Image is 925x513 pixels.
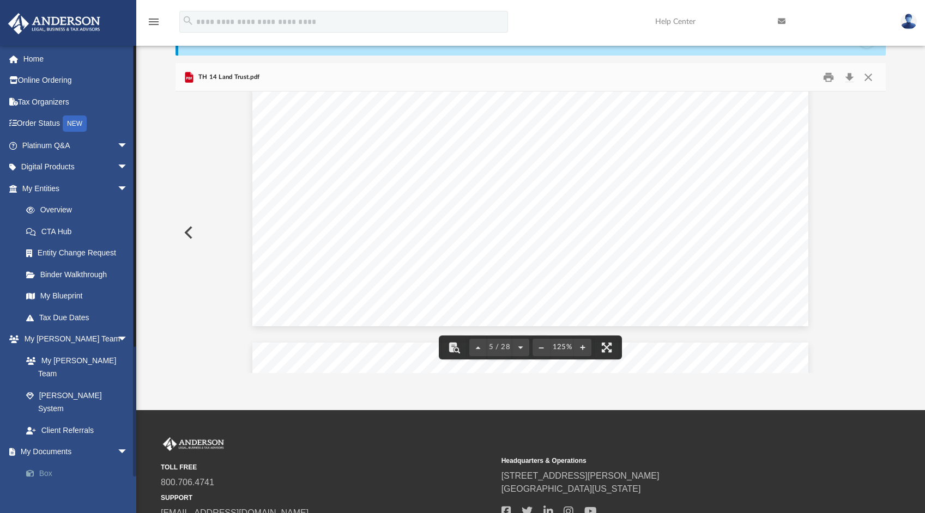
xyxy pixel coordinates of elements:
[8,70,144,91] a: Online Ordering
[15,264,144,285] a: Binder Walkthrough
[487,335,512,359] button: 5 / 28
[117,156,139,179] span: arrow_drop_down
[63,115,87,132] div: NEW
[541,160,619,169] span: close in your name.
[8,113,144,135] a: Order StatusNEW
[501,456,835,466] small: Headquarters & Operations
[182,15,194,27] i: search
[533,335,550,359] button: Zoom out
[15,350,134,384] a: My [PERSON_NAME] Team
[541,148,739,158] span: you to refinance in this Land Trust, you should
[541,114,739,124] span: out refi after closing, you should consult with
[161,493,494,503] small: SUPPORT
[574,335,591,359] button: Zoom in
[147,21,160,28] a: menu
[15,242,144,264] a: Entity Change Request
[541,91,738,101] span: If you are buying for cash, you can close in the
[541,125,739,135] span: your lender and determine if you can refinance
[443,335,467,359] button: Toggle findbar
[470,335,487,359] button: Previous page
[161,478,214,487] a: 800.706.4741
[8,135,144,156] a: Platinum Q&Aarrow_drop_down
[147,15,160,28] i: menu
[626,137,739,146] span: If the lender does not permit
[8,91,144,113] a: Tax Organizers
[632,102,739,112] span: if you plan to do a cash-
[8,156,144,178] a: Digital Productsarrow_drop_down
[8,441,144,463] a: My Documentsarrow_drop_down
[117,135,139,157] span: arrow_drop_down
[15,307,144,328] a: Tax Due Dates
[8,178,144,199] a: My Entitiesarrow_drop_down
[550,344,574,351] div: Current zoom level
[117,328,139,351] span: arrow_drop_down
[541,102,628,112] span: Land Trust; however,
[15,462,144,484] a: Box
[15,419,139,441] a: Client Referrals
[196,72,259,82] span: TH 14 Land Trust.pdf
[5,13,104,34] img: Anderson Advisors Platinum Portal
[161,462,494,472] small: TOLL FREE
[900,14,917,29] img: User Pic
[541,137,621,146] span: in this Land Trust.
[8,48,144,70] a: Home
[512,335,529,359] button: Next page
[117,441,139,463] span: arrow_drop_down
[15,384,139,419] a: [PERSON_NAME] System
[487,344,512,351] span: 5 / 28
[859,69,878,85] button: Close
[15,221,144,242] a: CTA Hub
[448,234,625,245] span: Deeding Property to Your Land Trust
[336,91,400,101] span: Buying for cash
[818,69,839,85] button: Print
[501,484,641,493] a: [GEOGRAPHIC_DATA][US_STATE]
[176,217,199,248] button: Previous File
[839,69,859,85] button: Download
[161,437,226,451] img: Anderson Advisors Platinum Portal
[176,91,885,372] div: File preview
[595,335,619,359] button: Enter fullscreen
[501,471,660,480] a: [STREET_ADDRESS][PERSON_NAME]
[15,199,144,221] a: Overview
[15,285,139,307] a: My Blueprint
[117,178,139,200] span: arrow_drop_down
[8,328,139,350] a: My [PERSON_NAME] Teamarrow_drop_down
[176,91,885,372] div: Document Viewer
[176,63,885,373] div: Preview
